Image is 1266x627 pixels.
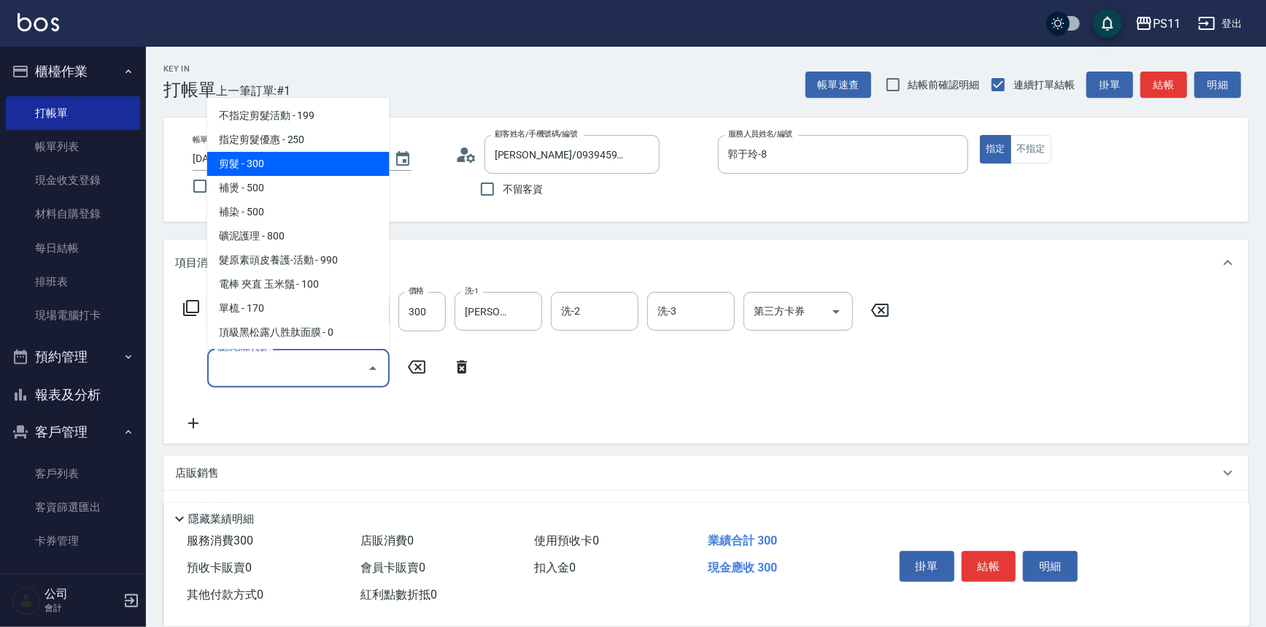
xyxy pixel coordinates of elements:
[45,601,119,615] p: 會計
[207,248,390,272] span: 髮原素頭皮養護-活動 - 990
[207,128,390,152] span: 指定剪髮優惠 - 250
[6,413,140,451] button: 客戶管理
[1192,10,1248,37] button: 登出
[163,491,1248,526] div: 預收卡販賣
[207,152,390,176] span: 剪髮 - 300
[6,524,140,558] a: 卡券管理
[207,200,390,224] span: 補染 - 500
[360,534,414,547] span: 店販消費 0
[207,296,390,320] span: 單梳 - 170
[1014,77,1075,93] span: 連續打單結帳
[6,96,140,130] a: 打帳單
[6,164,140,197] a: 現金收支登錄
[188,512,254,527] p: 隱藏業績明細
[175,255,219,271] p: 項目消費
[980,135,1011,164] button: 指定
[900,551,954,582] button: 掛單
[1140,72,1187,99] button: 結帳
[207,224,390,248] span: 礦泥護理 - 800
[6,197,140,231] a: 材料自購登錄
[163,239,1248,286] div: 項目消費
[1153,15,1181,33] div: PS11
[175,501,230,516] p: 預收卡販賣
[6,491,140,524] a: 客資篩選匯出
[6,130,140,164] a: 帳單列表
[207,345,390,369] span: 2022母親節贈品 - 0
[6,299,140,332] a: 現場電腦打卡
[6,265,140,299] a: 排班表
[207,104,390,128] span: 不指定剪髮活動 - 199
[908,77,980,93] span: 結帳前確認明細
[187,534,253,547] span: 服務消費 300
[1011,135,1051,164] button: 不指定
[708,534,777,547] span: 業績合計 300
[193,147,379,171] input: YYYY/MM/DD hh:mm
[187,561,252,574] span: 預收卡販賣 0
[163,80,216,100] h3: 打帳單
[1086,72,1133,99] button: 掛單
[806,72,871,99] button: 帳單速查
[216,82,291,100] span: 上一筆訂單:#1
[495,128,578,139] label: 顧客姓名/手機號碼/編號
[207,176,390,200] span: 補燙 - 500
[1194,72,1241,99] button: 明細
[12,586,41,615] img: Person
[18,13,59,31] img: Logo
[6,457,140,491] a: 客戶列表
[175,466,219,481] p: 店販銷售
[163,64,216,74] h2: Key In
[361,357,385,380] button: Close
[193,134,223,145] label: 帳單日期
[360,588,437,601] span: 紅利點數折抵 0
[6,53,140,91] button: 櫃檯作業
[385,142,420,177] button: Choose date, selected date is 2025-10-07
[728,128,792,139] label: 服務人員姓名/編號
[962,551,1016,582] button: 結帳
[187,588,263,601] span: 其他付款方式 0
[534,534,599,547] span: 使用預收卡 0
[708,561,777,574] span: 現金應收 300
[207,320,390,345] span: 頂級黑松露八胜肽面膜 - 0
[1130,9,1186,39] button: PS11
[207,272,390,296] span: 電棒 夾直 玉米鬚 - 100
[503,182,544,197] span: 不留客資
[534,561,576,574] span: 扣入金 0
[409,285,424,296] label: 價格
[163,455,1248,491] div: 店販銷售
[465,285,479,296] label: 洗-1
[45,587,119,601] h5: 公司
[6,376,140,414] button: 報表及分析
[1093,9,1122,38] button: save
[1023,551,1078,582] button: 明細
[6,564,140,602] button: 行銷工具
[6,338,140,376] button: 預約管理
[360,561,425,574] span: 會員卡販賣 0
[825,300,848,323] button: Open
[6,231,140,265] a: 每日結帳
